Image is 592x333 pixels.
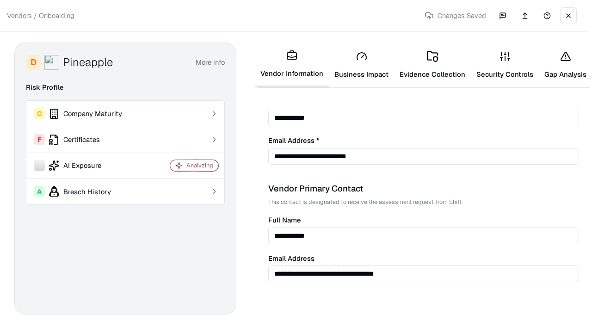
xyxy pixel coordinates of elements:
[471,43,539,86] a: Security Controls
[329,43,394,86] a: Business Impact
[421,7,490,24] p: Changes Saved
[34,108,144,119] div: Company Maturity
[34,108,45,119] div: C
[26,55,41,70] div: D
[7,11,74,20] p: Vendors / Onboarding
[34,134,45,145] div: F
[268,137,579,144] label: Email Address *
[255,43,329,87] a: Vendor Information
[268,183,579,194] div: Vendor Primary Contact
[63,55,113,70] div: Pineapple
[26,82,225,93] div: Risk Profile
[394,43,471,86] a: Evidence Collection
[186,161,213,169] div: Analyzing
[268,255,579,262] label: Email Address
[34,186,45,197] div: A
[34,160,144,171] div: AI Exposure
[34,186,144,197] div: Breach History
[34,134,144,145] div: Certificates
[196,54,225,71] button: More info
[268,198,579,206] p: This contact is designated to receive the assessment request from Shift
[44,55,59,70] img: Pineapple
[539,43,592,86] a: Gap Analysis
[268,217,579,224] label: Full Name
